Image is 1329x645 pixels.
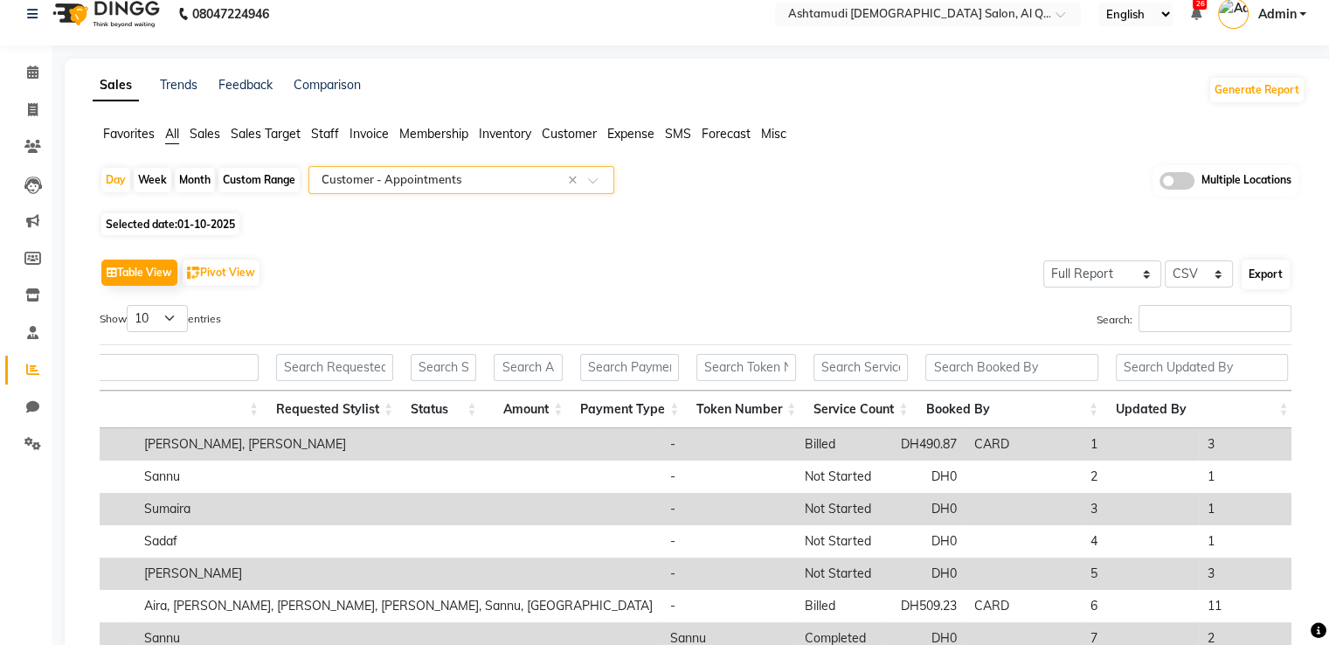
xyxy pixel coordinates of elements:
td: Billed [796,428,880,461]
span: Membership [399,126,468,142]
td: DH0 [880,493,966,525]
th: Booked By: activate to sort column ascending [917,391,1106,428]
td: [PERSON_NAME] [135,558,661,590]
input: Search Token Number [696,354,796,381]
td: 3 [1082,493,1199,525]
span: Invoice [350,126,389,142]
td: - [661,558,796,590]
td: 5 [1082,558,1199,590]
span: Expense [607,126,654,142]
button: Export [1242,260,1290,289]
td: [PERSON_NAME], [PERSON_NAME] [135,428,661,461]
td: Sadaf [135,525,661,558]
th: Token Number: activate to sort column ascending [688,391,805,428]
th: Status: activate to sort column ascending [402,391,485,428]
td: 1 [1199,525,1311,558]
span: 01-10-2025 [177,218,235,231]
a: 26 [1190,6,1201,22]
a: Sales [93,70,139,101]
span: Sales [190,126,220,142]
span: Clear all [568,171,583,190]
span: Favorites [103,126,155,142]
td: CARD [966,590,1082,622]
td: - [661,461,796,493]
td: 1 [1199,493,1311,525]
span: Misc [761,126,786,142]
button: Table View [101,260,177,286]
th: Service Count: activate to sort column ascending [805,391,917,428]
td: - [661,590,796,622]
td: - [661,493,796,525]
td: - [661,525,796,558]
td: DH490.87 [880,428,966,461]
span: Selected date: [101,213,239,235]
td: Aira, [PERSON_NAME], [PERSON_NAME], [PERSON_NAME], Sannu, [GEOGRAPHIC_DATA] [135,590,661,622]
td: DH0 [880,461,966,493]
span: Admin [1257,5,1296,24]
th: Payment Type: activate to sort column ascending [571,391,688,428]
td: 11 [1199,590,1311,622]
th: Updated By: activate to sort column ascending [1107,391,1297,428]
a: Comparison [294,77,361,93]
span: SMS [665,126,691,142]
span: Forecast [702,126,751,142]
label: Show entries [100,305,221,332]
button: Pivot View [183,260,260,286]
span: Customer [542,126,597,142]
th: Requested Stylist: activate to sort column ascending [267,391,402,428]
td: DH509.23 [880,590,966,622]
td: 6 [1082,590,1199,622]
input: Search Service Count [813,354,908,381]
td: 1 [1199,461,1311,493]
td: 3 [1199,428,1311,461]
td: 4 [1082,525,1199,558]
td: Not Started [796,493,880,525]
td: Sumaira [135,493,661,525]
td: Sannu [135,461,661,493]
td: Not Started [796,558,880,590]
span: Staff [311,126,339,142]
input: Search Status [411,354,476,381]
td: DH0 [880,558,966,590]
div: Custom Range [218,168,300,192]
span: Inventory [479,126,531,142]
td: Not Started [796,525,880,558]
a: Feedback [218,77,273,93]
input: Search Booked By [925,354,1097,381]
div: Month [175,168,215,192]
span: Sales Target [231,126,301,142]
a: Trends [160,77,197,93]
td: CARD [966,428,1082,461]
th: Amount: activate to sort column ascending [485,391,571,428]
div: Day [101,168,130,192]
td: Not Started [796,461,880,493]
td: DH0 [880,525,966,558]
td: - [661,428,796,461]
input: Search Amount [494,354,563,381]
div: Week [134,168,171,192]
td: 1 [1082,428,1199,461]
span: Multiple Locations [1201,172,1291,190]
span: All [165,126,179,142]
label: Search: [1097,305,1291,332]
td: Billed [796,590,880,622]
input: Search Updated By [1116,354,1288,381]
input: Search Requested Stylist [276,354,393,381]
td: 3 [1199,558,1311,590]
select: Showentries [127,305,188,332]
button: Generate Report [1210,78,1304,102]
img: pivot.png [187,267,200,280]
input: Search: [1139,305,1291,332]
input: Search Payment Type [580,354,679,381]
td: 2 [1082,461,1199,493]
